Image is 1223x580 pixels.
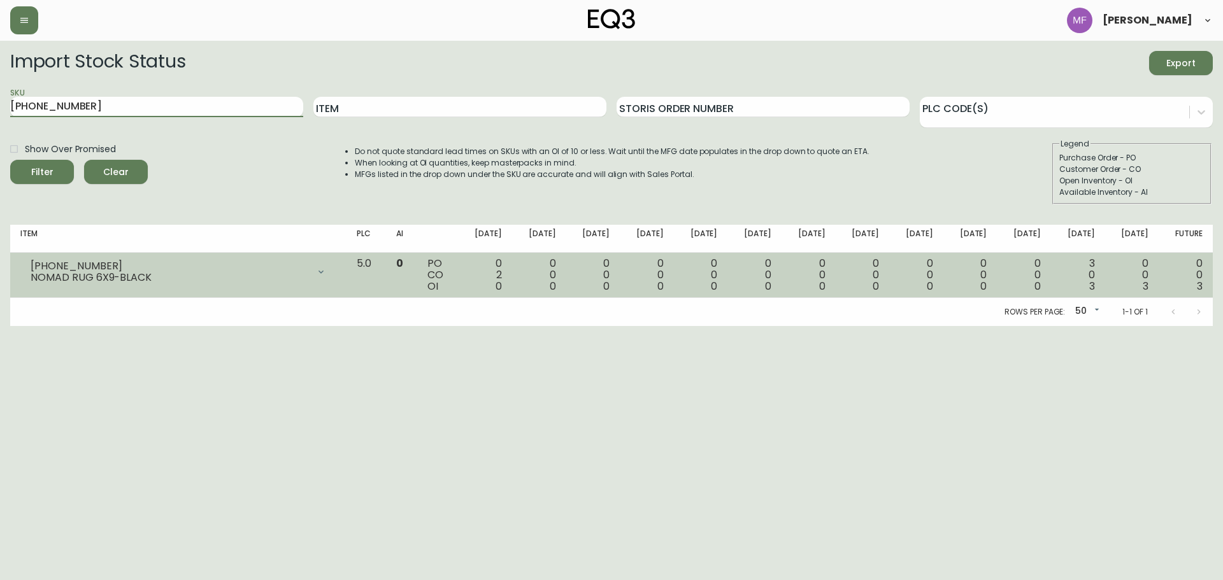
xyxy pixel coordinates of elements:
div: 0 0 [954,258,987,292]
th: AI [386,225,417,253]
th: [DATE] [674,225,728,253]
th: [DATE] [782,225,836,253]
div: 0 0 [1115,258,1149,292]
th: [DATE] [1105,225,1159,253]
div: [PHONE_NUMBER] [31,260,308,272]
div: 0 0 [792,258,826,292]
span: Export [1159,55,1203,71]
th: [DATE] [512,225,566,253]
div: 0 0 [738,258,771,292]
th: PLC [347,225,386,253]
div: 0 0 [1169,258,1203,292]
li: MFGs listed in the drop down under the SKU are accurate and will align with Sales Portal. [355,169,869,180]
img: logo [588,9,635,29]
th: [DATE] [620,225,674,253]
span: 3 [1197,279,1203,294]
th: [DATE] [836,225,890,253]
span: OI [427,279,438,294]
span: 0 [396,256,403,271]
span: 0 [496,279,502,294]
span: 0 [550,279,556,294]
div: NOMAD RUG 6X9-BLACK [31,272,308,283]
span: 0 [711,279,717,294]
th: [DATE] [458,225,512,253]
span: 0 [927,279,933,294]
span: 0 [603,279,610,294]
img: 5fd4d8da6c6af95d0810e1fe9eb9239f [1067,8,1092,33]
th: [DATE] [943,225,998,253]
div: 0 0 [630,258,664,292]
div: PO CO [427,258,448,292]
div: Open Inventory - OI [1059,175,1205,187]
th: [DATE] [889,225,943,253]
p: 1-1 of 1 [1122,306,1148,318]
span: 0 [657,279,664,294]
div: 0 0 [522,258,556,292]
div: Available Inventory - AI [1059,187,1205,198]
th: [DATE] [1051,225,1105,253]
span: Show Over Promised [25,143,116,156]
div: 0 0 [684,258,718,292]
th: [DATE] [997,225,1051,253]
div: 0 0 [899,258,933,292]
button: Clear [84,160,148,184]
div: 0 2 [468,258,502,292]
th: [DATE] [727,225,782,253]
li: Do not quote standard lead times on SKUs with an OI of 10 or less. Wait until the MFG date popula... [355,146,869,157]
div: 0 0 [1007,258,1041,292]
p: Rows per page: [1005,306,1065,318]
div: 50 [1070,301,1102,322]
div: Purchase Order - PO [1059,152,1205,164]
span: [PERSON_NAME] [1103,15,1192,25]
div: 0 0 [576,258,610,292]
span: Clear [94,164,138,180]
span: 0 [1034,279,1041,294]
legend: Legend [1059,138,1091,150]
h2: Import Stock Status [10,51,185,75]
span: 0 [873,279,879,294]
span: 0 [819,279,826,294]
span: 3 [1089,279,1095,294]
button: Filter [10,160,74,184]
div: [PHONE_NUMBER]NOMAD RUG 6X9-BLACK [20,258,336,286]
td: 5.0 [347,253,386,298]
div: Filter [31,164,54,180]
button: Export [1149,51,1213,75]
div: Customer Order - CO [1059,164,1205,175]
span: 0 [980,279,987,294]
span: 0 [765,279,771,294]
div: 3 0 [1061,258,1095,292]
li: When looking at OI quantities, keep masterpacks in mind. [355,157,869,169]
th: Future [1159,225,1213,253]
div: 0 0 [846,258,880,292]
th: Item [10,225,347,253]
th: [DATE] [566,225,620,253]
span: 3 [1143,279,1148,294]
